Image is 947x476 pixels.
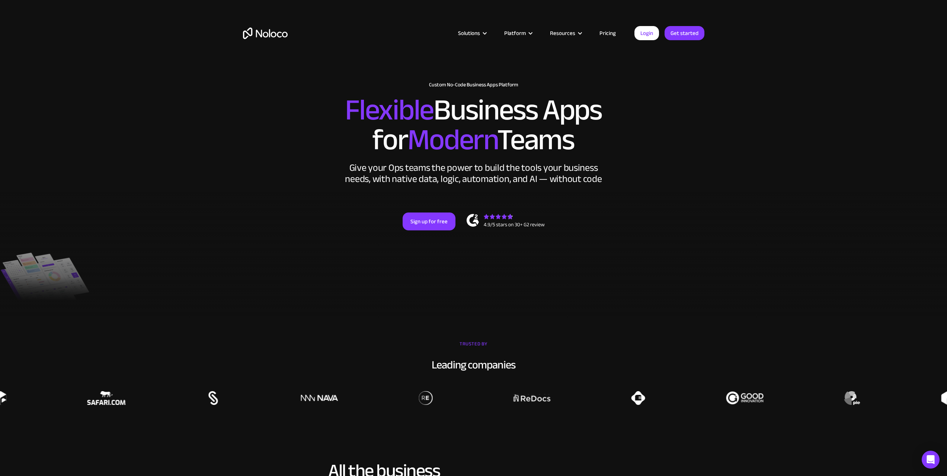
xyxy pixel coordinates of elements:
div: Give your Ops teams the power to build the tools your business needs, with native data, logic, au... [343,162,604,185]
div: Platform [504,28,526,38]
div: Solutions [458,28,480,38]
div: Resources [550,28,575,38]
div: Resources [541,28,590,38]
a: home [243,28,288,39]
a: Get started [665,26,704,40]
a: Login [634,26,659,40]
h2: Business Apps for Teams [243,95,704,155]
span: Modern [407,112,497,167]
h1: Custom No-Code Business Apps Platform [243,82,704,88]
span: Flexible [345,82,433,138]
a: Sign up for free [403,213,455,230]
div: Open Intercom Messenger [922,451,940,469]
a: Pricing [590,28,625,38]
div: Solutions [449,28,495,38]
div: Platform [495,28,541,38]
